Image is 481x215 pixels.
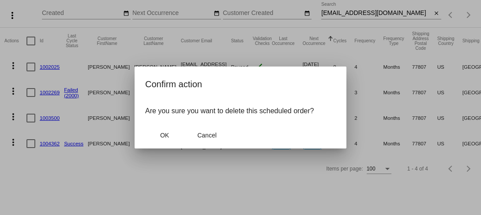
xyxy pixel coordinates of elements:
[145,77,336,91] h2: Confirm action
[145,107,336,115] p: Are you sure you want to delete this scheduled order?
[197,132,217,139] span: Cancel
[188,127,226,143] button: Close dialog
[160,132,169,139] span: OK
[145,127,184,143] button: Close dialog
